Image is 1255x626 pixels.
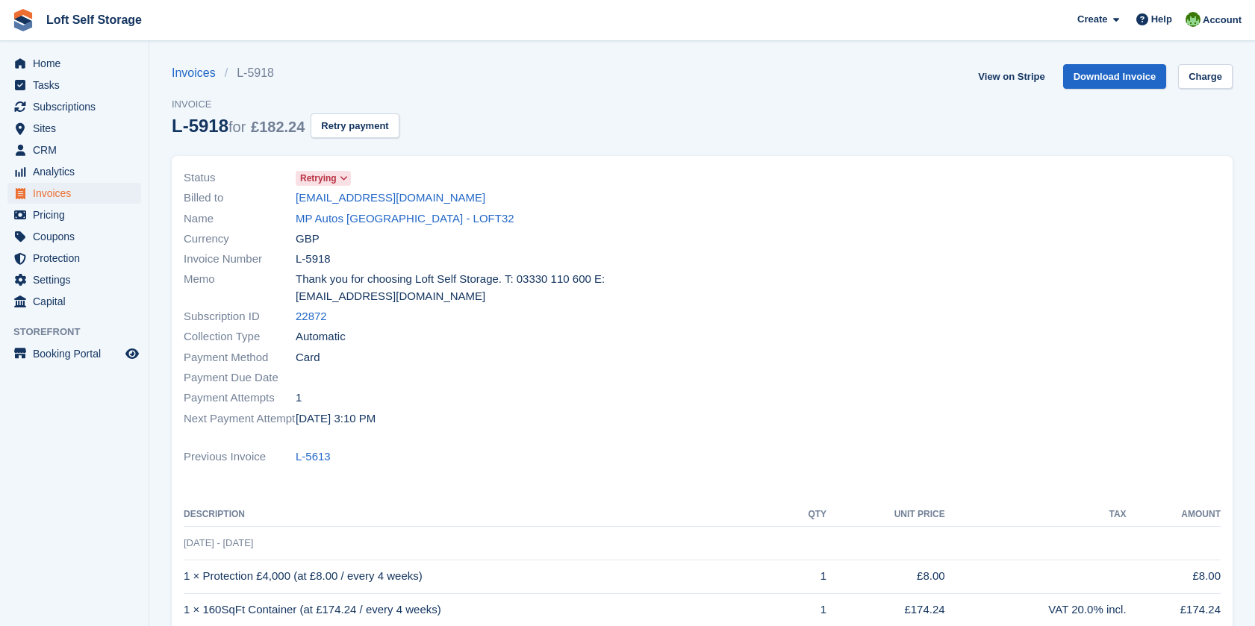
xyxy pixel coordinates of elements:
[296,271,694,304] span: Thank you for choosing Loft Self Storage. T: 03330 110 600 E: [EMAIL_ADDRESS][DOMAIN_NAME]
[184,190,296,207] span: Billed to
[184,560,784,593] td: 1 × Protection £4,000 (at £8.00 / every 4 weeks)
[184,389,296,407] span: Payment Attempts
[296,389,302,407] span: 1
[33,75,122,96] span: Tasks
[296,410,376,428] time: 2025-09-02 14:10:35 UTC
[184,308,296,325] span: Subscription ID
[7,161,141,182] a: menu
[184,210,296,228] span: Name
[945,601,1127,619] div: VAT 20.0% incl.
[33,161,122,182] span: Analytics
[184,448,296,466] span: Previous Invoice
[296,231,320,248] span: GBP
[7,269,141,290] a: menu
[184,328,296,345] span: Collection Type
[7,183,141,204] a: menu
[1127,560,1221,593] td: £8.00
[184,369,296,386] span: Payment Due Date
[40,7,148,32] a: Loft Self Storage
[33,291,122,312] span: Capital
[172,64,225,82] a: Invoices
[7,118,141,139] a: menu
[300,172,337,185] span: Retrying
[184,503,784,527] th: Description
[7,53,141,74] a: menu
[172,116,305,136] div: L-5918
[184,271,296,304] span: Memo
[172,64,399,82] nav: breadcrumbs
[784,503,827,527] th: QTY
[184,349,296,366] span: Payment Method
[1186,12,1200,27] img: James Johnson
[311,113,399,138] button: Retry payment
[296,328,346,345] span: Automatic
[13,325,149,339] span: Storefront
[296,210,514,228] a: MP Autos [GEOGRAPHIC_DATA] - LOFT32
[33,269,122,290] span: Settings
[33,96,122,117] span: Subscriptions
[33,343,122,364] span: Booking Portal
[1063,64,1167,89] a: Download Invoice
[7,226,141,247] a: menu
[33,140,122,160] span: CRM
[33,183,122,204] span: Invoices
[228,119,246,135] span: for
[184,251,296,268] span: Invoice Number
[296,448,331,466] a: L-5613
[826,503,945,527] th: Unit Price
[184,231,296,248] span: Currency
[945,503,1127,527] th: Tax
[972,64,1050,89] a: View on Stripe
[1127,503,1221,527] th: Amount
[184,169,296,187] span: Status
[184,537,253,548] span: [DATE] - [DATE]
[172,97,399,112] span: Invoice
[1077,12,1107,27] span: Create
[123,345,141,363] a: Preview store
[7,140,141,160] a: menu
[1151,12,1172,27] span: Help
[784,560,827,593] td: 1
[296,251,331,268] span: L-5918
[33,53,122,74] span: Home
[251,119,305,135] span: £182.24
[1178,64,1233,89] a: Charge
[7,204,141,225] a: menu
[1203,13,1242,28] span: Account
[826,560,945,593] td: £8.00
[33,118,122,139] span: Sites
[296,190,485,207] a: [EMAIL_ADDRESS][DOMAIN_NAME]
[184,410,296,428] span: Next Payment Attempt
[33,204,122,225] span: Pricing
[7,291,141,312] a: menu
[7,75,141,96] a: menu
[33,248,122,269] span: Protection
[12,9,34,31] img: stora-icon-8386f47178a22dfd0bd8f6a31ec36ba5ce8667c1dd55bd0f319d3a0aa187defe.svg
[33,226,122,247] span: Coupons
[296,349,320,366] span: Card
[7,96,141,117] a: menu
[296,169,351,187] a: Retrying
[296,308,327,325] a: 22872
[7,343,141,364] a: menu
[7,248,141,269] a: menu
